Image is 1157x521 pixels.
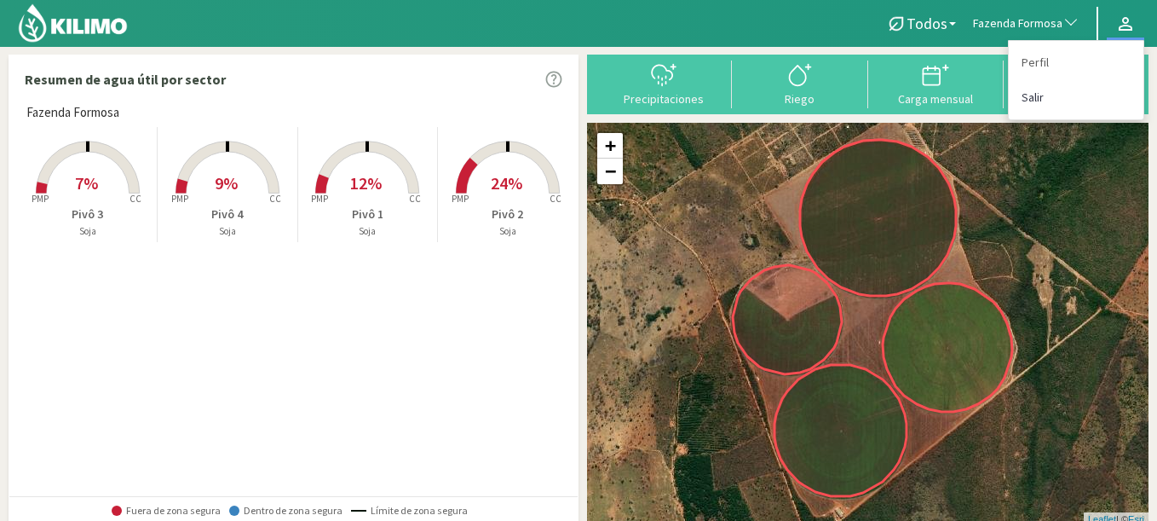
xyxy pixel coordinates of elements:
p: Resumen de agua útil por sector [25,69,226,90]
p: Pivô 2 [438,206,578,223]
a: Salir [1009,80,1143,115]
p: Soja [158,224,296,239]
div: Riego [737,93,863,105]
span: 12% [350,172,382,194]
tspan: CC [550,193,561,205]
button: Fazenda Formosa [964,5,1088,43]
span: Dentro de zona segura [229,505,342,517]
tspan: CC [409,193,421,205]
p: Pivô 1 [298,206,437,223]
a: Zoom out [597,159,623,184]
tspan: CC [269,193,281,205]
span: 9% [215,172,238,194]
span: 7% [75,172,98,194]
button: Precipitaciones [596,61,732,106]
div: Carga mensual [873,93,999,105]
p: Soja [298,224,437,239]
div: Precipitaciones [601,93,727,105]
span: Fuera de zona segura [112,505,221,517]
tspan: PMP [452,193,469,205]
button: Riego [732,61,868,106]
a: Zoom in [597,133,623,159]
tspan: PMP [31,193,48,205]
tspan: CC [130,193,141,205]
tspan: PMP [311,193,328,205]
span: 24% [491,172,522,194]
span: Fazenda Formosa [26,103,119,123]
img: Kilimo [17,3,129,43]
button: Carga mensual [868,61,1004,106]
span: Límite de zona segura [351,505,468,517]
p: Pivô 3 [18,206,157,223]
span: Fazenda Formosa [973,15,1062,32]
button: Reportes [1004,61,1140,106]
p: Pivô 4 [158,206,296,223]
span: Todos [907,14,947,32]
p: Soja [18,224,157,239]
tspan: PMP [171,193,188,205]
p: Soja [438,224,578,239]
a: Perfil [1009,45,1143,80]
